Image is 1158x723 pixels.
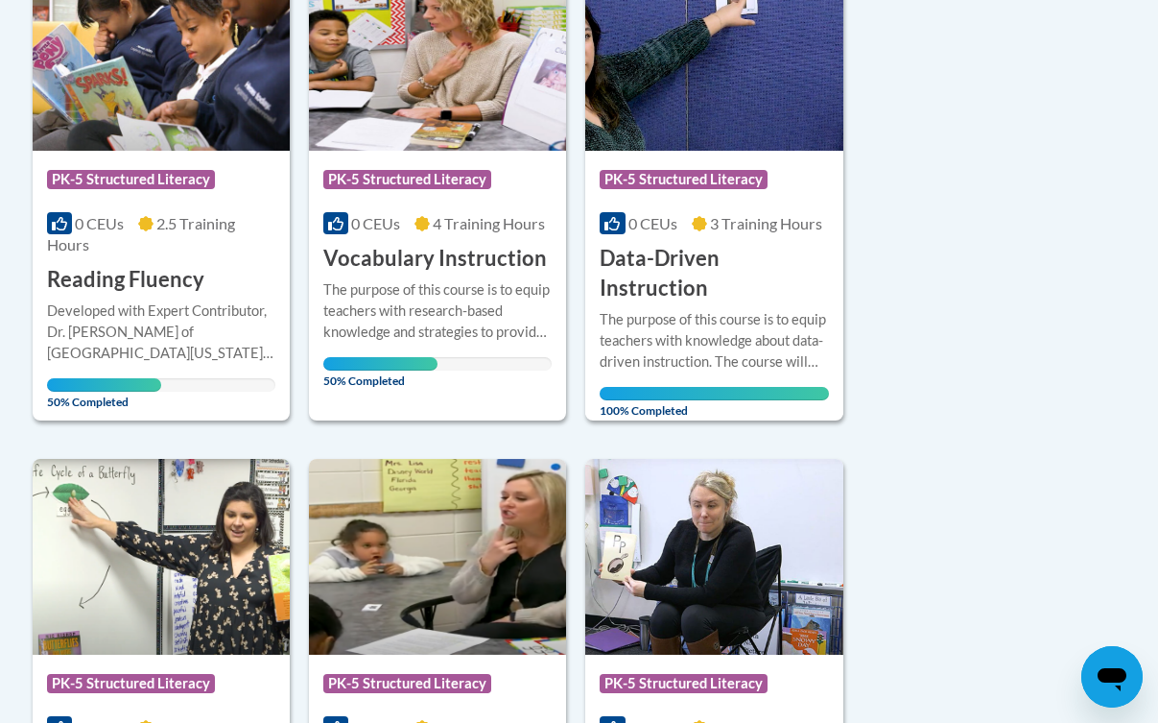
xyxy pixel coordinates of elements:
img: Course Logo [309,459,566,655]
span: 0 CEUs [628,214,677,232]
span: 50% Completed [323,357,437,388]
span: 0 CEUs [75,214,124,232]
div: Your progress [47,378,161,392]
div: Developed with Expert Contributor, Dr. [PERSON_NAME] of [GEOGRAPHIC_DATA][US_STATE], [GEOGRAPHIC_... [47,301,275,364]
h3: Vocabulary Instruction [323,244,547,274]
iframe: Button to launch messaging window [1081,646,1143,708]
div: Your progress [323,357,437,371]
h3: Reading Fluency [47,265,204,295]
span: 100% Completed [600,387,828,418]
span: PK-5 Structured Literacy [600,674,768,693]
div: The purpose of this course is to equip teachers with research-based knowledge and strategies to p... [323,279,552,343]
div: Your progress [600,387,828,400]
img: Course Logo [585,459,842,655]
span: PK-5 Structured Literacy [47,674,215,693]
span: 0 CEUs [351,214,400,232]
span: 4 Training Hours [433,214,545,232]
span: 3 Training Hours [710,214,822,232]
div: The purpose of this course is to equip teachers with knowledge about data-driven instruction. The... [600,309,828,373]
span: 50% Completed [47,378,161,409]
img: Course Logo [33,459,290,655]
h3: Data-Driven Instruction [600,244,828,303]
span: PK-5 Structured Literacy [47,170,215,189]
span: PK-5 Structured Literacy [323,170,491,189]
span: PK-5 Structured Literacy [323,674,491,693]
span: PK-5 Structured Literacy [600,170,768,189]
